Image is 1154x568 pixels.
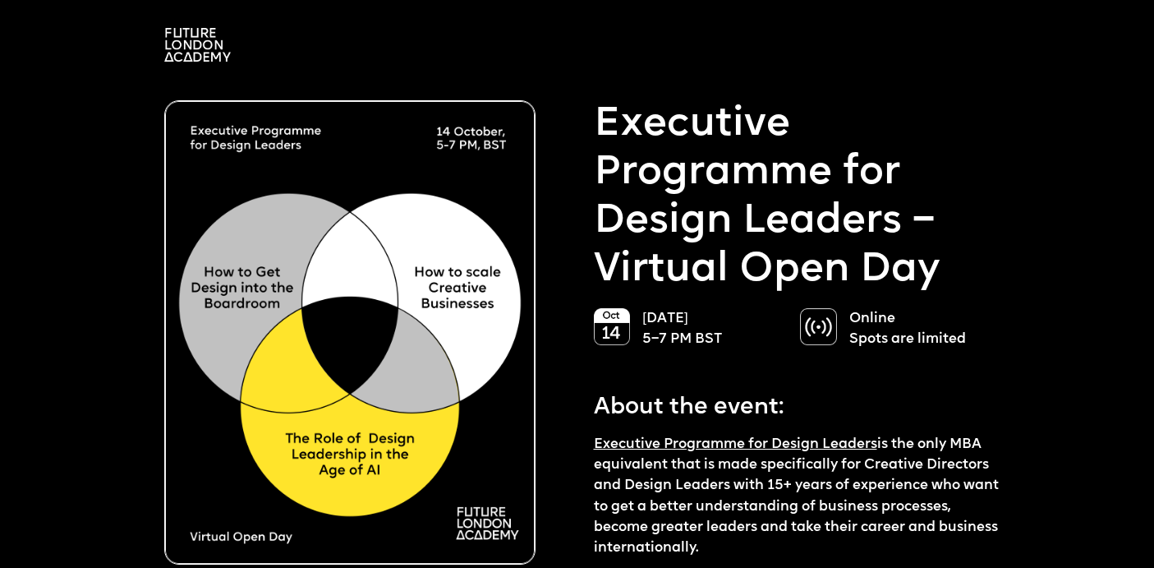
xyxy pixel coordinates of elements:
[594,100,1007,294] p: Executive Programme for Design Leaders – Virtual Open Day
[594,381,1007,425] p: About the event:
[164,28,231,62] img: A logo saying in 3 lines: Future London Academy
[849,308,990,350] p: Online Spots are limited
[642,308,783,350] p: [DATE] 5–7 PM BST
[594,437,877,451] a: Executive Programme for Design Leaders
